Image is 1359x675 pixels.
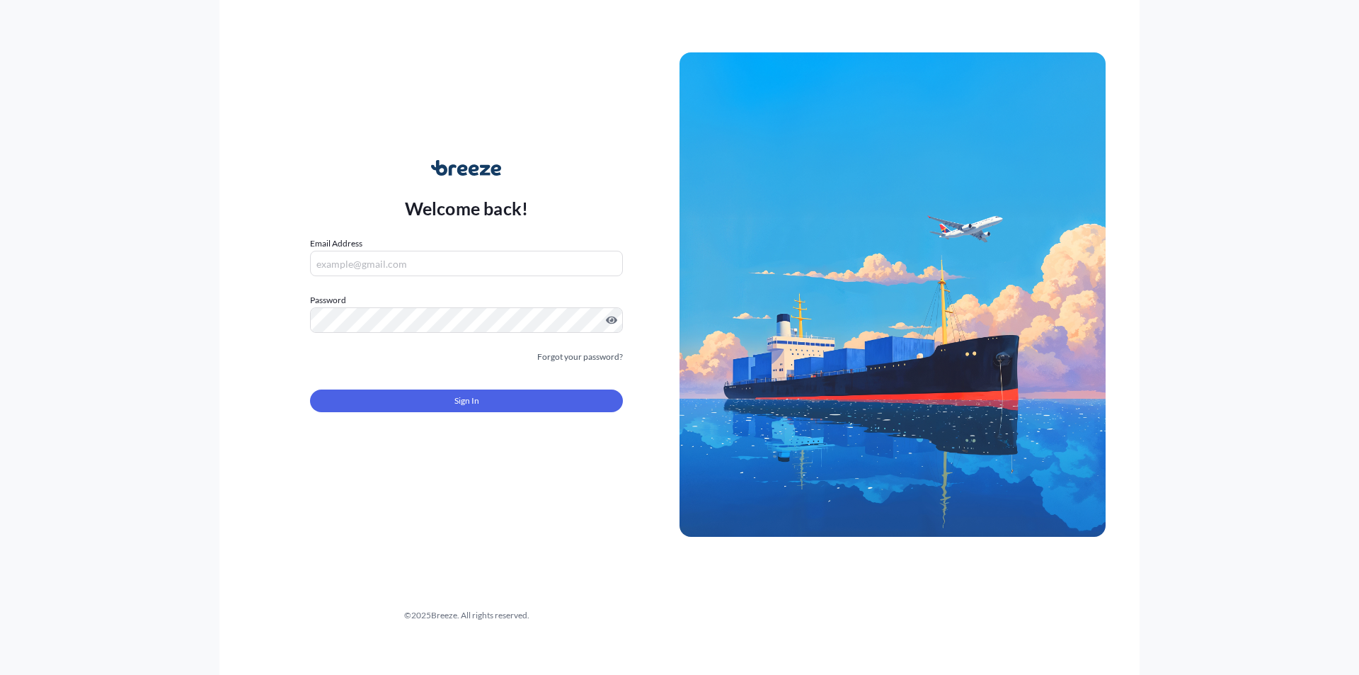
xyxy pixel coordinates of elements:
label: Email Address [310,237,362,251]
input: example@gmail.com [310,251,623,276]
div: © 2025 Breeze. All rights reserved. [253,608,679,623]
button: Sign In [310,390,623,412]
button: Show password [606,314,617,326]
a: Forgot your password? [537,350,623,364]
label: Password [310,293,623,307]
p: Welcome back! [405,197,529,220]
span: Sign In [454,394,479,408]
img: Ship illustration [679,52,1106,537]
